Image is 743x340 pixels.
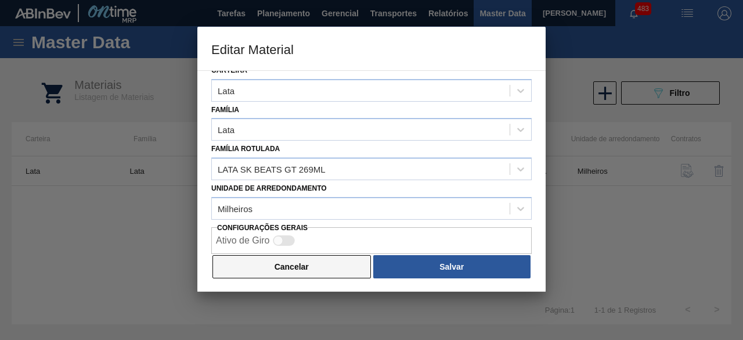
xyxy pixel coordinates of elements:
[211,66,247,74] label: Carteira
[217,224,308,232] label: Configurações Gerais
[218,125,235,135] div: Lata
[218,203,253,213] div: Milheiros
[218,164,326,174] div: LATA SK BEATS GT 269ML
[212,255,371,278] button: Cancelar
[211,145,280,153] label: Família Rotulada
[218,85,235,95] div: Lata
[211,184,327,192] label: Unidade de arredondamento
[211,106,239,114] label: Família
[373,255,531,278] button: Salvar
[197,27,546,71] h3: Editar Material
[216,235,269,245] label: Ativo de Giro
